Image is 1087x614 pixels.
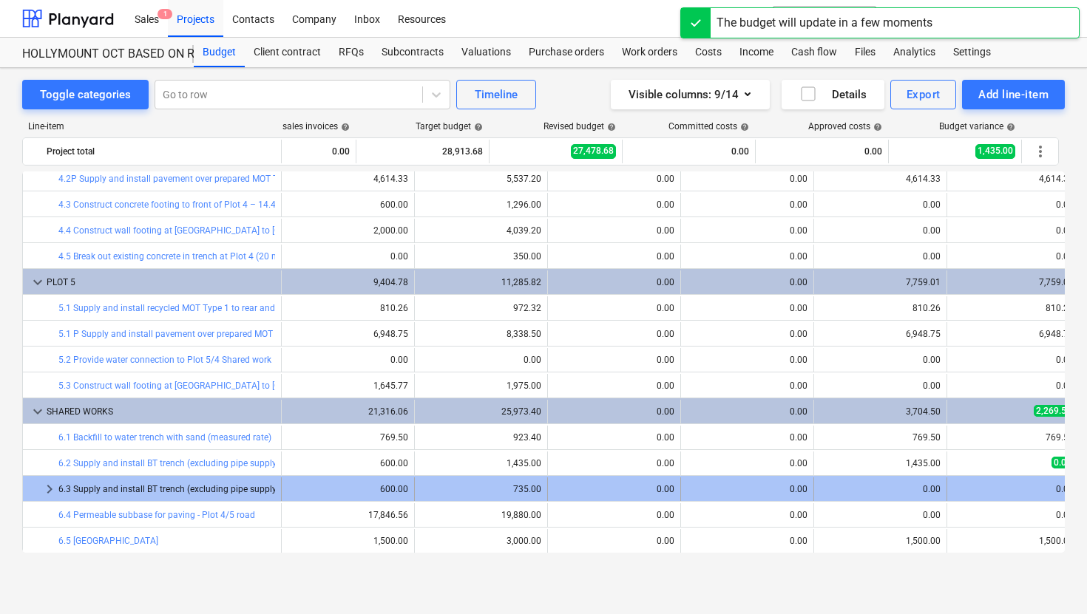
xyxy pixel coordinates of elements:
[288,406,408,417] div: 21,316.06
[939,121,1015,132] div: Budget variance
[229,140,350,163] div: 0.00
[421,199,541,210] div: 1,296.00
[953,510,1074,520] div: 0.00
[820,199,941,210] div: 0.00
[820,329,941,339] div: 6,948.75
[1013,543,1087,614] iframe: Chat Widget
[629,140,749,163] div: 0.00
[717,14,932,32] div: The budget will update in a few moments
[47,140,275,163] div: Project total
[953,432,1074,443] div: 769.50
[58,355,271,365] a: 5.2 Provide water connection to Plot 5/4 Shared work
[453,38,520,67] div: Valuations
[687,225,807,236] div: 0.00
[29,403,47,420] span: keyboard_arrow_down
[58,199,314,210] a: 4.3 Construct concrete footing to front of Plot 4 – 14.4 m length
[953,277,1074,287] div: 7,759.01
[421,329,541,339] div: 8,338.50
[668,121,749,132] div: Committed costs
[820,225,941,236] div: 0.00
[629,85,752,104] div: Visible columns : 9/14
[1032,143,1049,160] span: More actions
[554,199,674,210] div: 0.00
[421,303,541,313] div: 972.32
[416,121,483,132] div: Target budget
[58,536,158,546] a: 6.5 [GEOGRAPHIC_DATA]
[29,273,47,291] span: keyboard_arrow_down
[820,381,941,391] div: 0.00
[907,85,941,104] div: Export
[613,38,686,67] a: Work orders
[762,140,882,163] div: 0.00
[1034,405,1074,417] span: 2,269.50
[58,225,429,236] a: 4.4 Construct wall footing at [GEOGRAPHIC_DATA] to [GEOGRAPHIC_DATA] 4 (75% complete)
[846,38,884,67] div: Files
[288,536,408,546] div: 1,500.00
[687,406,807,417] div: 0.00
[554,251,674,262] div: 0.00
[820,251,941,262] div: 0.00
[58,381,357,391] a: 5.3 Construct wall footing at [GEOGRAPHIC_DATA] to [GEOGRAPHIC_DATA]
[41,480,58,498] span: keyboard_arrow_right
[820,510,941,520] div: 0.00
[554,277,674,287] div: 0.00
[22,47,176,62] div: HOLLYMOUNT OCT BASED ON REV [DATE]
[953,329,1074,339] div: 6,948.75
[737,123,749,132] span: help
[242,121,350,132] div: Approved sales invoices
[953,174,1074,184] div: 4,614.33
[953,536,1074,546] div: 1,500.00
[421,406,541,417] div: 25,973.40
[978,85,1049,104] div: Add line-item
[890,80,957,109] button: Export
[554,225,674,236] div: 0.00
[58,329,368,339] a: 5.1 P Supply and install pavement over prepared MOT Type 1 to near of Plot 5
[421,484,541,494] div: 735.00
[338,123,350,132] span: help
[953,199,1074,210] div: 0.00
[22,121,281,132] div: Line-item
[870,123,882,132] span: help
[687,277,807,287] div: 0.00
[288,174,408,184] div: 4,614.33
[421,355,541,365] div: 0.00
[782,38,846,67] a: Cash flow
[245,38,330,67] a: Client contract
[47,400,275,423] div: SHARED WORKS
[820,174,941,184] div: 4,614.33
[687,432,807,443] div: 0.00
[554,458,674,468] div: 0.00
[687,174,807,184] div: 0.00
[554,329,674,339] div: 0.00
[288,355,408,365] div: 0.00
[373,38,453,67] a: Subcontracts
[421,251,541,262] div: 350.00
[554,355,674,365] div: 0.00
[953,251,1074,262] div: 0.00
[288,432,408,443] div: 769.50
[687,510,807,520] div: 0.00
[288,381,408,391] div: 1,645.77
[820,355,941,365] div: 0.00
[1052,457,1074,468] span: 0.00
[47,270,275,294] div: PLOT 5
[799,85,867,104] div: Details
[288,251,408,262] div: 0.00
[953,484,1074,494] div: 0.00
[604,123,616,132] span: help
[362,140,483,163] div: 28,913.68
[687,329,807,339] div: 0.00
[330,38,373,67] a: RFQs
[554,303,674,313] div: 0.00
[975,144,1015,158] span: 1,435.00
[884,38,944,67] a: Analytics
[554,381,674,391] div: 0.00
[944,38,1000,67] a: Settings
[58,432,271,443] a: 6.1 Backfill to water trench with sand (measured rate)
